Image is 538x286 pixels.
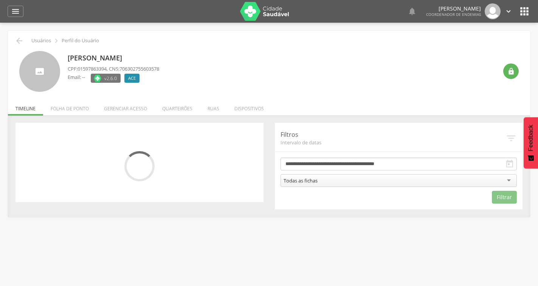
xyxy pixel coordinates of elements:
[281,139,506,146] span: Intervalo de datas
[68,74,85,81] p: Email: --
[281,130,506,139] p: Filtros
[11,7,20,16] i: 
[62,38,99,44] p: Perfil do Usuário
[31,38,51,44] p: Usuários
[8,6,23,17] a: 
[68,53,159,63] p: [PERSON_NAME]
[284,177,318,184] div: Todas as fichas
[505,159,514,169] i: 
[227,98,271,116] li: Dispositivos
[200,98,227,116] li: Ruas
[492,191,517,204] button: Filtrar
[96,98,155,116] li: Gerenciar acesso
[518,5,530,17] i: 
[503,63,519,79] div: Resetar senha
[52,37,60,45] i: 
[15,36,24,45] i: Voltar
[78,65,107,72] span: 01597863394
[119,65,159,72] span: 706302755603578
[505,133,517,144] i: 
[128,75,136,81] span: ACE
[43,98,96,116] li: Folha de ponto
[527,125,534,151] span: Feedback
[507,68,515,75] i: 
[91,74,121,83] label: Versão do aplicativo
[426,12,481,17] span: Coordenador de Endemias
[524,117,538,169] button: Feedback - Mostrar pesquisa
[408,7,417,16] i: 
[426,6,481,11] p: [PERSON_NAME]
[104,74,117,82] span: v2.6.0
[68,65,159,73] p: CPF: , CNS:
[155,98,200,116] li: Quarteirões
[504,7,513,15] i: 
[408,3,417,19] a: 
[504,3,513,19] a: 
